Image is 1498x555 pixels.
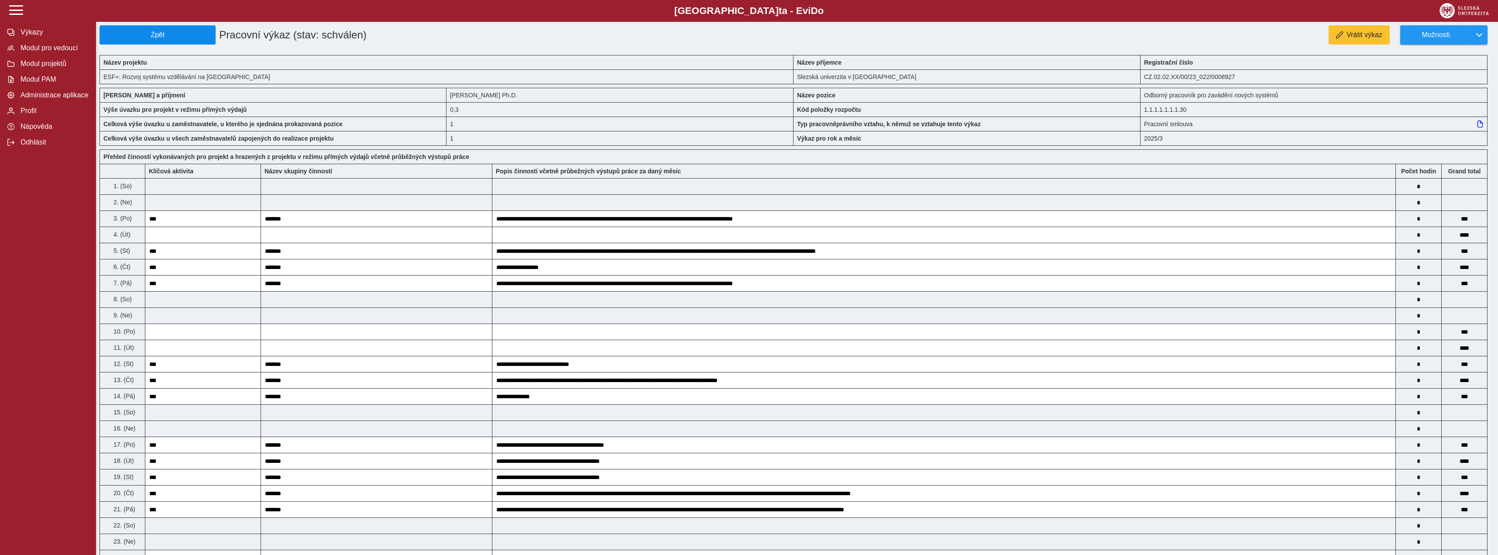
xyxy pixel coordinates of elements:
span: Odhlásit [18,138,89,146]
span: 6. (Čt) [112,263,131,270]
b: Název projektu [103,59,147,66]
span: 10. (Po) [112,328,135,335]
b: Název příjemce [797,59,842,66]
div: 2025/3 [1141,131,1488,146]
span: Vrátit výkaz [1347,31,1382,39]
span: Profil [18,107,89,115]
b: Výše úvazku pro projekt v režimu přímých výdajů [103,106,247,113]
span: 19. (St) [112,473,134,480]
b: [GEOGRAPHIC_DATA] a - Evi [26,5,1472,17]
div: Pracovní smlouva [1141,117,1488,131]
button: Možnosti [1400,25,1471,45]
b: Kód položky rozpočtu [797,106,861,113]
div: 1.1.1.1.1.1.1.30 [1141,102,1488,117]
span: 18. (Út) [112,457,134,464]
span: Výkazy [18,28,89,36]
div: CZ.02.02.XX/00/23_022/0008927 [1141,69,1488,84]
span: 8. (So) [112,296,132,303]
span: o [818,5,824,16]
b: Popis činností včetně průbežných výstupů práce za daný měsíc [496,168,681,175]
span: 11. (Út) [112,344,134,351]
span: 3. (Po) [112,215,132,222]
div: 1 [447,117,794,131]
span: 16. (Ne) [112,425,136,432]
span: Modul PAM [18,76,89,83]
span: Možnosti [1408,31,1464,39]
b: Registrační číslo [1144,59,1193,66]
span: 20. (Čt) [112,490,134,496]
b: Přehled činností vykonávaných pro projekt a hrazených z projektu v režimu přímých výdajů včetně p... [103,153,469,160]
b: Celková výše úvazku u zaměstnavatele, u kterého je sjednána prokazovaná pozice [103,121,343,128]
span: 12. (St) [112,360,134,367]
span: 4. (Út) [112,231,131,238]
span: D [811,5,818,16]
span: 9. (Ne) [112,312,132,319]
b: Název pozice [797,92,835,99]
div: Odborný pracovník pro zavádění nových systémů [1141,88,1488,102]
div: ESF+: Rozvoj systému vzdělávání na [GEOGRAPHIC_DATA] [100,69,794,84]
div: 2,4 h / den. 12 h / týden. [447,102,794,117]
span: 23. (Ne) [112,538,136,545]
span: 2. (Ne) [112,199,132,206]
b: Počet hodin [1396,168,1441,175]
span: 22. (So) [112,522,135,529]
span: t [779,5,782,16]
b: Typ pracovněprávního vztahu, k němuž se vztahuje tento výkaz [797,121,981,128]
span: Modul projektů [18,60,89,68]
span: 21. (Pá) [112,506,135,513]
span: 13. (Čt) [112,376,134,383]
span: Administrace aplikace [18,91,89,99]
b: Celková výše úvazku u všech zaměstnavatelů zapojených do realizace projektu [103,135,334,142]
span: 14. (Pá) [112,393,135,400]
div: 1 [447,131,794,146]
span: Modul pro vedoucí [18,44,89,52]
span: 15. (So) [112,409,135,416]
button: Vrátit výkaz [1329,25,1390,45]
img: logo_web_su.png [1440,3,1489,18]
button: Zpět [100,25,216,45]
span: Zpět [103,31,212,39]
span: 1. (So) [112,183,132,190]
span: Nápověda [18,123,89,131]
span: 5. (St) [112,247,130,254]
b: Klíčová aktivita [149,168,193,175]
div: [PERSON_NAME] Ph.D. [447,88,794,102]
b: [PERSON_NAME] a příjmení [103,92,185,99]
span: 17. (Po) [112,441,135,448]
span: 7. (Pá) [112,279,132,286]
h1: Pracovní výkaz (stav: schválen) [216,25,680,45]
b: Suma za den přes všechny výkazy [1442,168,1487,175]
div: Slezská univerzita v [GEOGRAPHIC_DATA] [794,69,1141,84]
b: Název skupiny činností [265,168,332,175]
b: Výkaz pro rok a měsíc [797,135,861,142]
